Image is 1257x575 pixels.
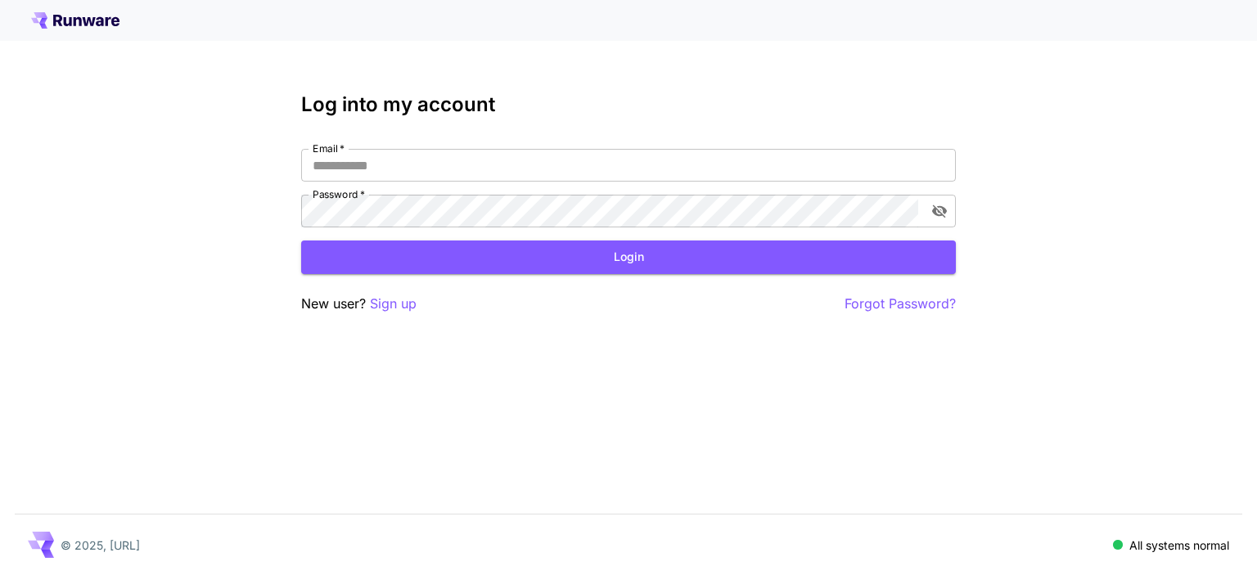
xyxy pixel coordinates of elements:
[925,196,954,226] button: toggle password visibility
[313,142,345,155] label: Email
[313,187,365,201] label: Password
[301,240,956,274] button: Login
[61,537,140,554] p: © 2025, [URL]
[1129,537,1229,554] p: All systems normal
[370,294,417,314] button: Sign up
[301,93,956,116] h3: Log into my account
[845,294,956,314] button: Forgot Password?
[301,294,417,314] p: New user?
